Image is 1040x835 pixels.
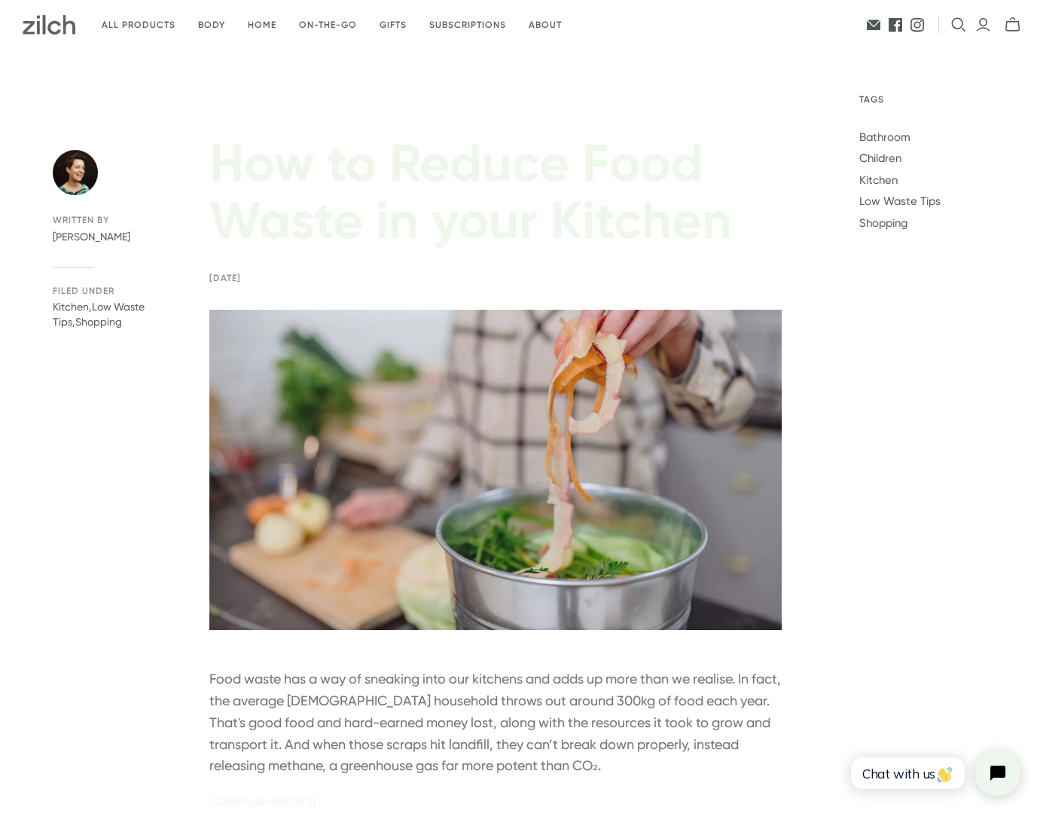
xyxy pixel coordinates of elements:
[288,8,368,43] a: On-the-go
[53,214,155,227] span: Written by
[859,130,910,144] a: Bathroom
[236,8,288,43] a: Home
[975,17,991,33] a: Login
[53,150,98,195] img: Rachel Sebastian
[859,173,898,187] a: Kitchen
[517,8,573,43] a: About
[209,310,782,630] img: How to Reduce Food Waste in your Kitchen
[951,17,966,32] button: Open search
[209,791,782,812] a: Continue reading
[418,8,517,43] a: Subscriptions
[53,300,155,329] div: , ,
[209,273,241,283] label: [DATE]
[209,668,782,777] p: Food waste has a way of sneaking into our kitchens and adds up more than we realise. In fact, the...
[859,151,901,165] a: Children
[53,301,145,328] a: Low Waste Tips
[187,8,236,43] a: Body
[859,216,907,230] a: Shopping
[90,8,187,43] a: All products
[368,8,418,43] a: Gifts
[859,93,987,106] span: Tags
[75,316,122,328] a: Shopping
[53,230,155,245] span: [PERSON_NAME]
[1000,17,1025,33] button: mini-cart-toggle
[53,301,89,313] a: Kitchen
[834,738,1033,809] iframe: Tidio Chat
[23,15,75,35] img: Zilch has done the hard yards and handpicked the best ethical and sustainable products for you an...
[53,285,155,298] span: Filed under
[859,194,941,208] a: Low Waste Tips
[209,132,732,252] a: How to Reduce Food Waste in your Kitchen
